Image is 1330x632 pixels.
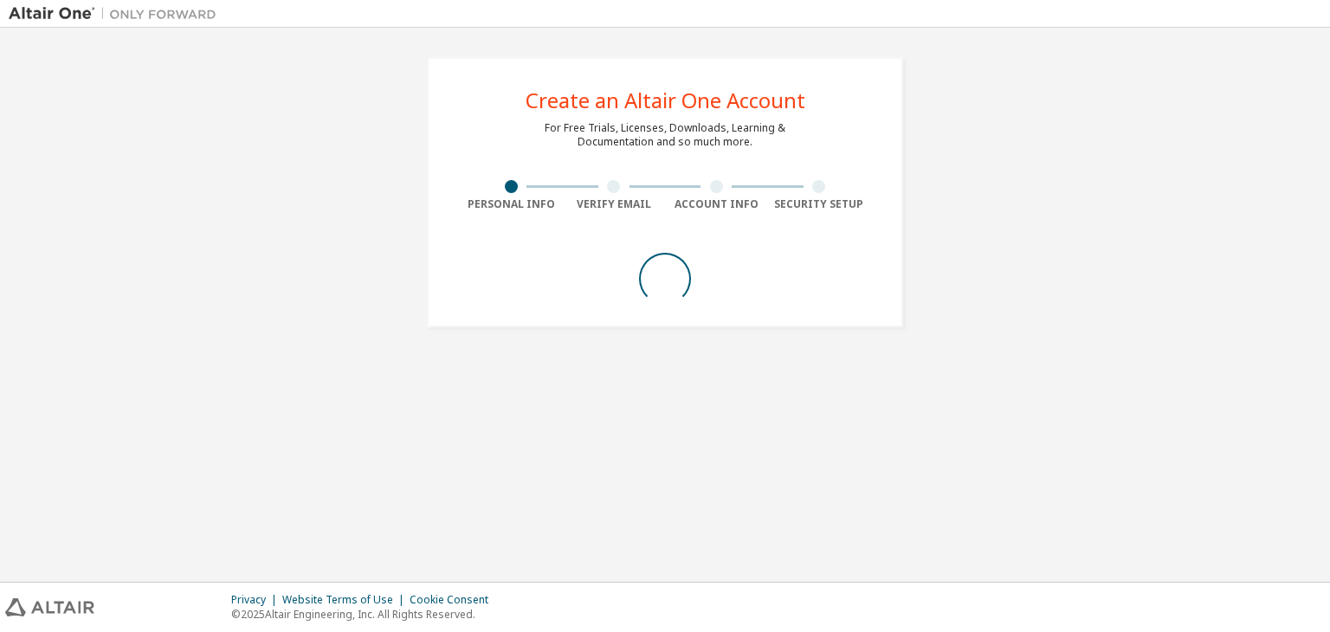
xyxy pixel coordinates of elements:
[563,197,666,211] div: Verify Email
[545,121,785,149] div: For Free Trials, Licenses, Downloads, Learning & Documentation and so much more.
[9,5,225,23] img: Altair One
[231,593,282,607] div: Privacy
[5,598,94,616] img: altair_logo.svg
[282,593,410,607] div: Website Terms of Use
[460,197,563,211] div: Personal Info
[410,593,499,607] div: Cookie Consent
[231,607,499,622] p: © 2025 Altair Engineering, Inc. All Rights Reserved.
[768,197,871,211] div: Security Setup
[526,90,805,111] div: Create an Altair One Account
[665,197,768,211] div: Account Info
